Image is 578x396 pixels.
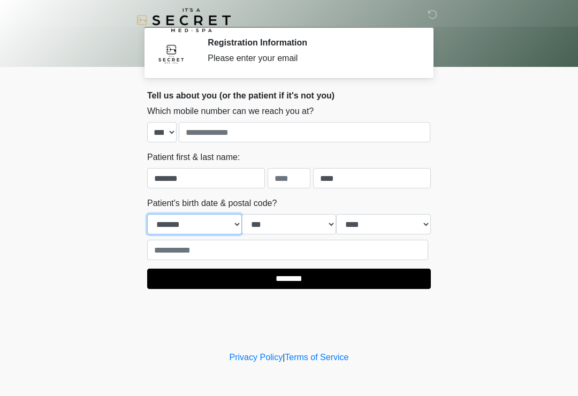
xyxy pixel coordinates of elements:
[155,37,187,70] img: Agent Avatar
[147,197,277,210] label: Patient's birth date & postal code?
[283,353,285,362] a: |
[208,37,415,48] h2: Registration Information
[230,353,283,362] a: Privacy Policy
[147,105,314,118] label: Which mobile number can we reach you at?
[147,90,431,101] h2: Tell us about you (or the patient if it's not you)
[147,151,240,164] label: Patient first & last name:
[136,8,231,32] img: It's A Secret Med Spa Logo
[285,353,348,362] a: Terms of Service
[208,52,415,65] div: Please enter your email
